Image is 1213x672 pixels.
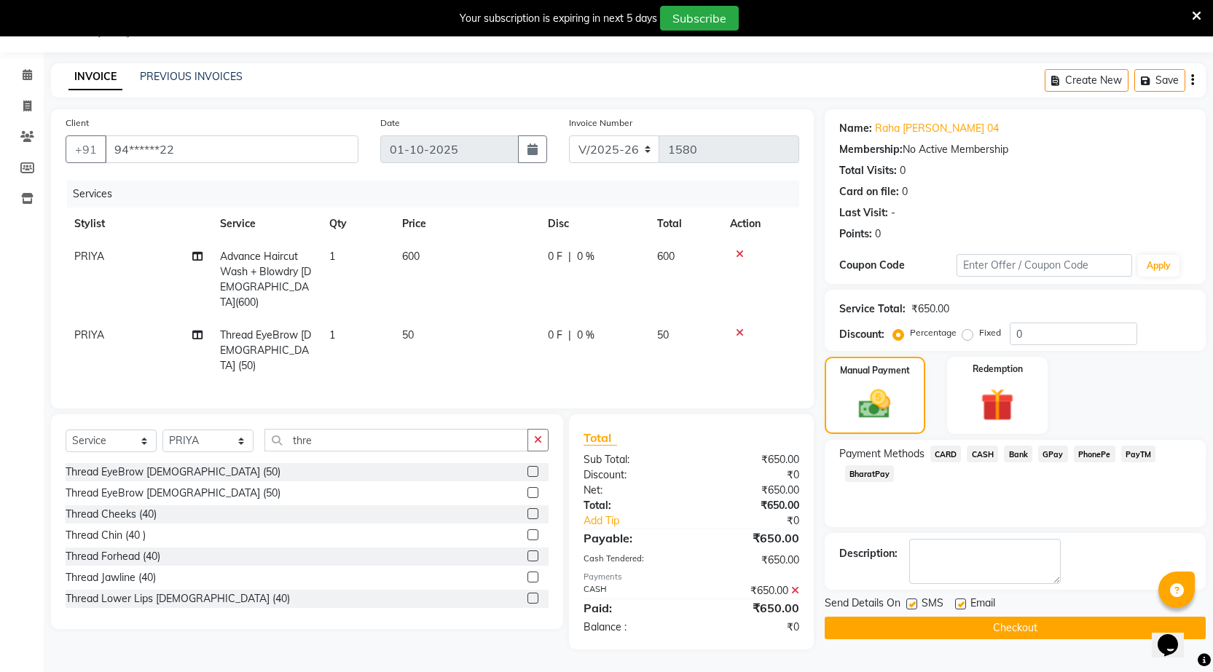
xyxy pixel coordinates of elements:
span: CARD [930,446,962,462]
span: 600 [402,250,420,263]
span: BharatPay [845,465,895,482]
div: ₹0 [691,620,810,635]
div: Paid: [573,599,691,617]
input: Search or Scan [264,429,528,451]
div: No Active Membership [839,142,1191,157]
span: 1 [329,250,335,263]
div: Your subscription is expiring in next 5 days [460,11,657,26]
label: Client [66,116,89,130]
div: Cash Tendered: [573,553,691,568]
div: ₹0 [711,513,810,529]
span: PRIYA [74,250,104,263]
div: Thread Lower Lips [DEMOGRAPHIC_DATA] (40) [66,591,290,606]
div: Payable: [573,529,691,547]
label: Manual Payment [840,364,910,377]
input: Enter Offer / Coupon Code [957,254,1133,277]
div: ₹650.00 [691,599,810,617]
span: 0 F [548,328,562,343]
span: 50 [402,328,414,341]
span: 0 F [548,249,562,264]
button: Save [1134,69,1185,92]
input: Search by Name/Mobile/Email/Code [105,135,358,163]
label: Fixed [979,326,1001,339]
div: Thread Jawline (40) [66,570,156,585]
th: Total [648,207,721,240]
div: ₹0 [691,467,810,483]
button: Checkout [825,617,1206,639]
div: ₹650.00 [691,529,810,547]
a: Add Tip [573,513,711,529]
span: Email [970,596,995,614]
th: Disc [539,207,648,240]
span: Payment Methods [839,446,925,462]
div: 0 [902,184,908,199]
div: Total Visits: [839,163,897,178]
button: Apply [1138,255,1179,277]
span: Total [584,430,617,446]
div: Services [67,181,810,207]
div: Balance : [573,620,691,635]
span: PayTM [1121,446,1156,462]
span: Bank [1004,446,1032,462]
div: ₹650.00 [691,498,810,513]
div: ₹650.00 [691,483,810,498]
span: GPay [1038,446,1068,462]
span: PhonePe [1074,446,1115,462]
div: CASH [573,583,691,598]
div: Service Total: [839,301,906,317]
label: Redemption [973,363,1023,376]
img: _cash.svg [849,386,900,422]
div: - [891,205,895,221]
div: ₹650.00 [691,553,810,568]
div: 0 [900,163,906,178]
span: 0 % [577,249,594,264]
div: Thread Cheeks (40) [66,507,157,522]
span: 0 % [577,328,594,343]
div: Membership: [839,142,903,157]
span: | [568,328,571,343]
div: Discount: [839,327,884,342]
img: _gift.svg [970,384,1024,425]
div: ₹650.00 [691,452,810,467]
button: +91 [66,135,106,163]
div: Thread EyeBrow [DEMOGRAPHIC_DATA] (50) [66,486,280,501]
label: Invoice Number [569,116,632,130]
span: 600 [657,250,675,263]
div: Discount: [573,467,691,483]
div: Thread Forhead (40) [66,549,160,564]
div: Description: [839,546,898,561]
a: Raha [PERSON_NAME] 04 [875,121,999,136]
div: Name: [839,121,872,136]
div: Sub Total: [573,452,691,467]
span: 1 [329,328,335,341]
label: Percentage [910,326,957,339]
div: Coupon Code [839,258,957,273]
span: PRIYA [74,328,104,341]
button: Create New [1045,69,1128,92]
span: Advance Haircut Wash + Blowdry [DEMOGRAPHIC_DATA](600) [220,250,311,309]
div: Net: [573,483,691,498]
span: | [568,249,571,264]
div: Thread EyeBrow [DEMOGRAPHIC_DATA] (50) [66,465,280,480]
span: 50 [657,328,669,341]
button: Subscribe [660,6,739,31]
div: Thread Chin (40 ) [66,528,146,543]
label: Date [380,116,400,130]
div: Last Visit: [839,205,888,221]
th: Service [211,207,321,240]
th: Qty [321,207,393,240]
div: 0 [875,226,881,242]
span: Thread EyeBrow [DEMOGRAPHIC_DATA] (50) [220,328,311,372]
div: Points: [839,226,872,242]
div: Payments [584,571,799,583]
a: PREVIOUS INVOICES [140,70,243,83]
span: CASH [967,446,998,462]
th: Price [393,207,539,240]
span: Send Details On [825,596,900,614]
div: ₹650.00 [911,301,949,317]
th: Stylist [66,207,211,240]
a: INVOICE [68,64,122,90]
div: Total: [573,498,691,513]
span: SMS [922,596,943,614]
th: Action [721,207,799,240]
